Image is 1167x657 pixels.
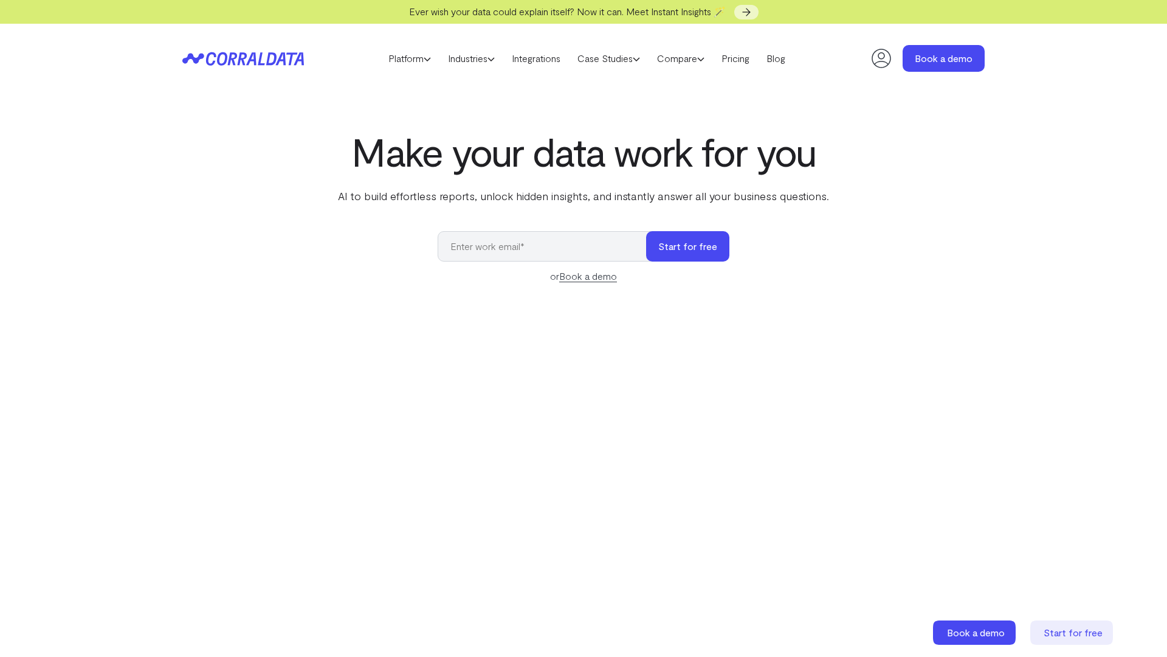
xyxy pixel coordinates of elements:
[438,231,658,262] input: Enter work email*
[380,49,439,68] a: Platform
[439,49,503,68] a: Industries
[1030,620,1115,645] a: Start for free
[409,5,726,17] span: Ever wish your data could explain itself? Now it can. Meet Instant Insights 🪄
[503,49,569,68] a: Integrations
[903,45,985,72] a: Book a demo
[559,270,617,282] a: Book a demo
[569,49,649,68] a: Case Studies
[933,620,1018,645] a: Book a demo
[336,130,831,173] h1: Make your data work for you
[947,627,1005,638] span: Book a demo
[758,49,794,68] a: Blog
[649,49,713,68] a: Compare
[336,188,831,204] p: AI to build effortless reports, unlock hidden insights, and instantly answer all your business qu...
[646,231,729,262] button: Start for free
[713,49,758,68] a: Pricing
[1044,627,1103,638] span: Start for free
[438,269,729,283] div: or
